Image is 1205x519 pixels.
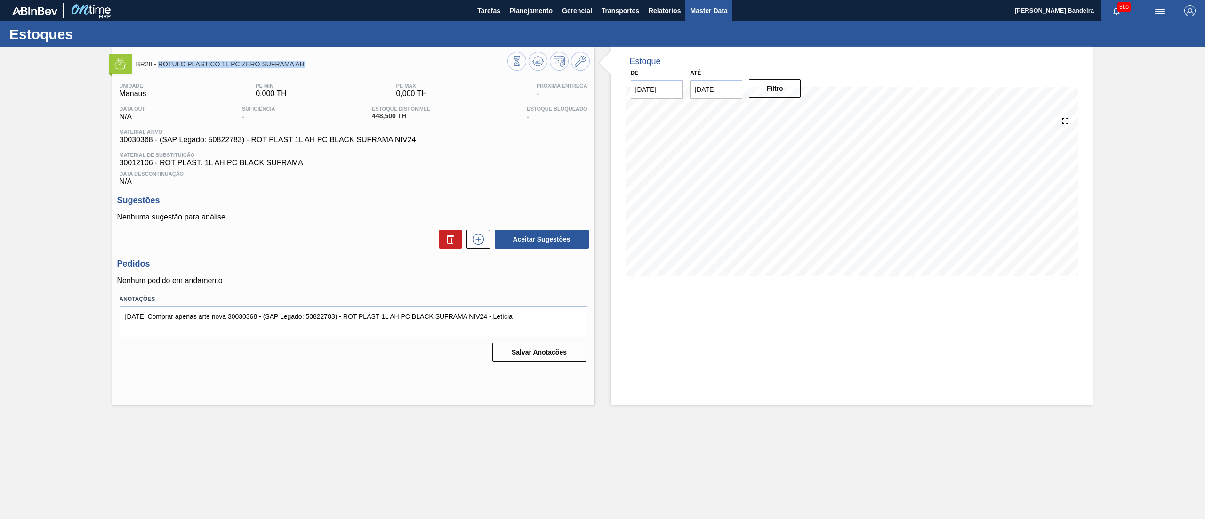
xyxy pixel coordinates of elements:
h3: Sugestões [117,195,590,205]
span: Material ativo [120,129,416,135]
h3: Pedidos [117,259,590,269]
span: PE MIN [256,83,287,89]
span: 30030368 - (SAP Legado: 50822783) - ROT PLAST 1L AH PC BLACK SUFRAMA NIV24 [120,136,416,144]
button: Filtro [749,79,801,98]
input: dd/mm/yyyy [690,80,742,99]
span: Data out [120,106,145,112]
img: Ícone [114,58,126,70]
div: Estoque [630,57,661,66]
button: Ir ao Master Data / Geral [571,52,590,71]
button: Aceitar Sugestões [495,230,589,249]
button: Programar Estoque [550,52,569,71]
span: BR28 - RÓTULO PLÁSTICO 1L PC ZERO SUFRAMA AH [136,61,507,68]
span: Material de Substituição [120,152,587,158]
span: 30012106 - ROT PLAST. 1L AH PC BLACK SUFRAMA [120,159,587,167]
span: 0,000 TH [256,89,287,98]
img: TNhmsLtSVTkK8tSr43FrP2fwEKptu5GPRR3wAAAABJRU5ErkJggg== [12,7,57,15]
div: - [534,83,590,98]
span: Relatórios [649,5,681,16]
span: Unidade [120,83,146,89]
button: Salvar Anotações [492,343,586,362]
textarea: [DATE] Comprar apenas arte nova 30030368 - (SAP Legado: 50822783) - ROT PLAST 1L AH PC BLACK SUFR... [120,306,587,337]
img: userActions [1154,5,1165,16]
button: Notificações [1101,4,1132,17]
span: 580 [1117,2,1131,12]
div: N/A [117,167,590,186]
button: Atualizar Gráfico [529,52,547,71]
label: Até [690,70,701,76]
span: Suficiência [242,106,275,112]
p: Nenhuma sugestão para análise [117,213,590,221]
span: Estoque Bloqueado [527,106,587,112]
label: Anotações [120,292,587,306]
span: 0,000 TH [396,89,427,98]
span: Data Descontinuação [120,171,587,177]
button: Visão Geral dos Estoques [507,52,526,71]
span: Master Data [690,5,727,16]
span: 448,500 TH [372,113,430,120]
div: - [240,106,277,121]
img: Logout [1184,5,1196,16]
span: Gerencial [562,5,592,16]
span: PE MAX [396,83,427,89]
div: Aceitar Sugestões [490,229,590,250]
span: Manaus [120,89,146,98]
span: Transportes [602,5,639,16]
span: Próxima Entrega [537,83,587,89]
div: - [524,106,589,121]
div: Nova sugestão [462,230,490,249]
input: dd/mm/yyyy [631,80,683,99]
label: De [631,70,639,76]
span: Estoque Disponível [372,106,430,112]
h1: Estoques [9,29,177,40]
span: Tarefas [477,5,500,16]
div: N/A [117,106,148,121]
span: Planejamento [510,5,553,16]
div: Excluir Sugestões [434,230,462,249]
p: Nenhum pedido em andamento [117,276,590,285]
